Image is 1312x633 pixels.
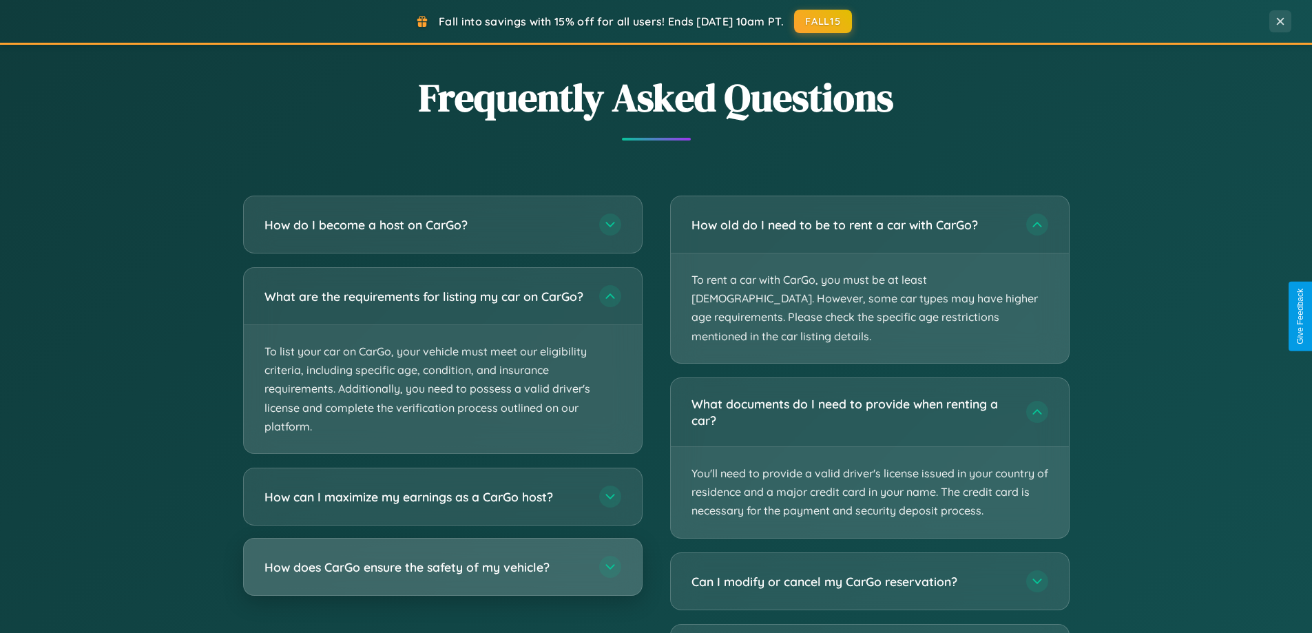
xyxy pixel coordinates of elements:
[1295,289,1305,344] div: Give Feedback
[264,559,585,576] h3: How does CarGo ensure the safety of my vehicle?
[439,14,784,28] span: Fall into savings with 15% off for all users! Ends [DATE] 10am PT.
[264,288,585,305] h3: What are the requirements for listing my car on CarGo?
[691,572,1012,590] h3: Can I modify or cancel my CarGo reservation?
[691,395,1012,429] h3: What documents do I need to provide when renting a car?
[244,325,642,453] p: To list your car on CarGo, your vehicle must meet our eligibility criteria, including specific ag...
[264,488,585,506] h3: How can I maximize my earnings as a CarGo host?
[671,447,1069,538] p: You'll need to provide a valid driver's license issued in your country of residence and a major c...
[264,216,585,234] h3: How do I become a host on CarGo?
[671,253,1069,363] p: To rent a car with CarGo, you must be at least [DEMOGRAPHIC_DATA]. However, some car types may ha...
[691,216,1012,234] h3: How old do I need to be to rent a car with CarGo?
[794,10,852,33] button: FALL15
[243,71,1070,124] h2: Frequently Asked Questions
